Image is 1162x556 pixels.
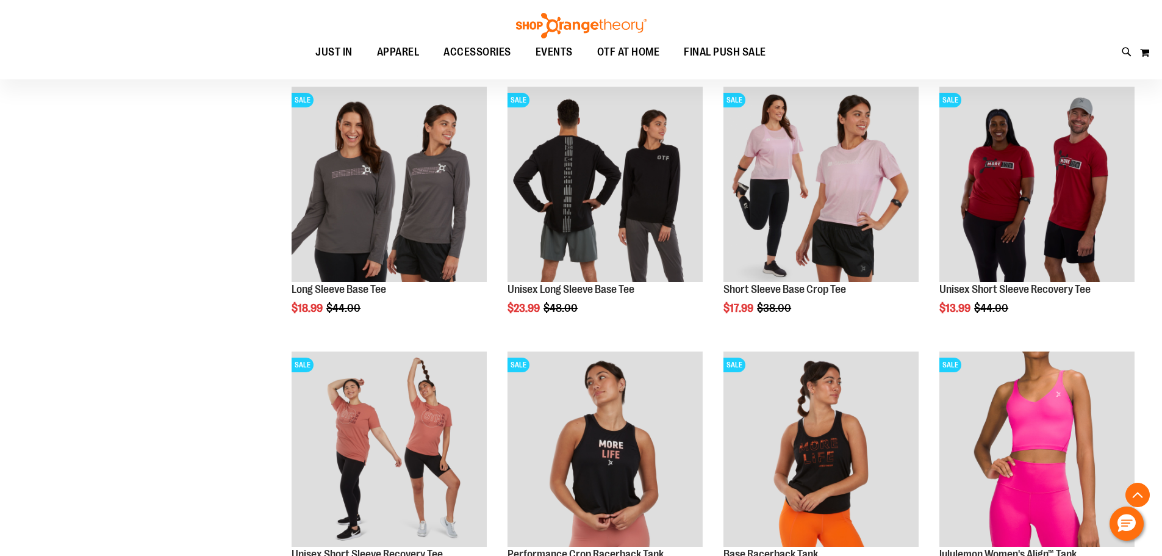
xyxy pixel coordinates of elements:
[507,358,529,372] span: SALE
[507,283,634,295] a: Unisex Long Sleeve Base Tee
[292,358,314,372] span: SALE
[723,87,919,284] a: Product image for Short Sleeve Base Crop TeeSALE
[292,352,487,549] a: Product image for Unisex Short Sleeve Recovery TeeSALE
[723,87,919,282] img: Product image for Short Sleeve Base Crop Tee
[723,302,755,314] span: $17.99
[939,358,961,372] span: SALE
[1110,507,1144,541] button: Hello, have a question? Let’s chat.
[501,81,709,345] div: product
[723,93,745,107] span: SALE
[507,302,542,314] span: $23.99
[974,302,1010,314] span: $44.00
[723,352,919,549] a: Product image for Base Racerback TankSALE
[431,38,523,67] a: ACCESSORIES
[326,302,362,314] span: $44.00
[939,87,1135,282] img: Product image for Unisex SS Recovery Tee
[285,81,493,345] div: product
[507,93,529,107] span: SALE
[1125,483,1150,507] button: Back To Top
[523,38,585,67] a: EVENTS
[543,302,579,314] span: $48.00
[585,38,672,67] a: OTF AT HOME
[377,38,420,66] span: APPAREL
[292,93,314,107] span: SALE
[507,352,703,549] a: Product image for Performance Crop Racerback TankSALE
[315,38,353,66] span: JUST IN
[939,283,1091,295] a: Unisex Short Sleeve Recovery Tee
[507,352,703,547] img: Product image for Performance Crop Racerback Tank
[939,302,972,314] span: $13.99
[507,87,703,284] a: Product image for Unisex Long Sleeve Base TeeSALE
[365,38,432,66] a: APPAREL
[723,352,919,547] img: Product image for Base Racerback Tank
[933,81,1141,345] div: product
[597,38,660,66] span: OTF AT HOME
[684,38,766,66] span: FINAL PUSH SALE
[514,13,648,38] img: Shop Orangetheory
[536,38,573,66] span: EVENTS
[507,87,703,282] img: Product image for Unisex Long Sleeve Base Tee
[723,358,745,372] span: SALE
[939,93,961,107] span: SALE
[292,302,325,314] span: $18.99
[939,352,1135,547] img: Product image for lululemon Womens Align Tank
[939,87,1135,284] a: Product image for Unisex SS Recovery TeeSALE
[723,283,846,295] a: Short Sleeve Base Crop Tee
[443,38,511,66] span: ACCESSORIES
[292,352,487,547] img: Product image for Unisex Short Sleeve Recovery Tee
[292,87,487,282] img: Product image for Long Sleeve Base Tee
[939,352,1135,549] a: Product image for lululemon Womens Align TankSALE
[717,81,925,345] div: product
[757,302,793,314] span: $38.00
[292,283,386,295] a: Long Sleeve Base Tee
[672,38,778,67] a: FINAL PUSH SALE
[303,38,365,67] a: JUST IN
[292,87,487,284] a: Product image for Long Sleeve Base TeeSALE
